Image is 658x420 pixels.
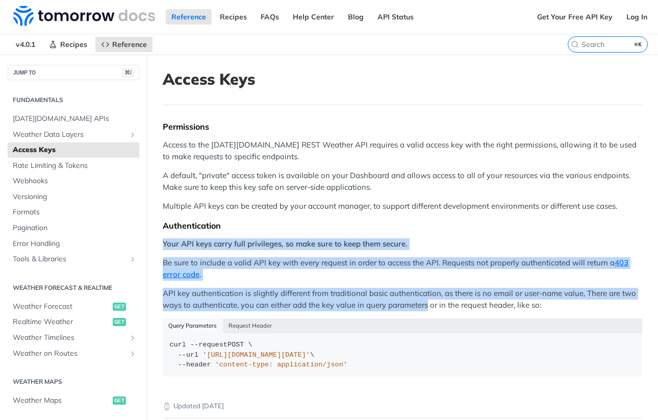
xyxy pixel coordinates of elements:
a: Weather on RoutesShow subpages for Weather on Routes [8,346,139,361]
svg: Search [571,40,579,48]
kbd: ⌘K [632,39,645,50]
button: Request Header [223,318,278,333]
strong: Your API keys carry full privileges, so make sure to keep them secure. [163,239,408,249]
span: Error Handling [13,239,137,249]
a: Log In [621,9,653,24]
a: FAQs [255,9,285,24]
a: Weather Forecastget [8,299,139,314]
span: Recipes [60,40,87,49]
span: Realtime Weather [13,317,110,327]
a: Weather Data LayersShow subpages for Weather Data Layers [8,127,139,142]
span: ⌘/ [122,68,134,77]
p: Access to the [DATE][DOMAIN_NAME] REST Weather API requires a valid access key with the right per... [163,139,642,162]
a: Blog [342,9,369,24]
span: --url [178,351,199,359]
span: Weather Forecast [13,302,110,312]
span: curl [170,341,186,349]
a: Formats [8,205,139,220]
span: v4.0.1 [10,37,41,52]
button: Show subpages for Weather on Routes [129,350,137,358]
span: Reference [112,40,147,49]
a: Help Center [287,9,340,24]
span: Formats [13,207,137,217]
span: get [113,303,126,311]
span: '[URL][DOMAIN_NAME][DATE]' [203,351,310,359]
a: Recipes [43,37,93,52]
span: get [113,397,126,405]
span: Weather Data Layers [13,130,126,140]
a: Weather TimelinesShow subpages for Weather Timelines [8,330,139,345]
a: Recipes [214,9,252,24]
button: JUMP TO⌘/ [8,65,139,80]
span: [DATE][DOMAIN_NAME] APIs [13,114,137,124]
button: Show subpages for Tools & Libraries [129,255,137,263]
a: 403 error code [163,258,628,279]
a: Reference [166,9,212,24]
a: API Status [372,9,419,24]
span: --request [190,341,227,349]
p: Updated [DATE] [163,401,642,411]
div: POST \ \ [170,340,636,370]
span: 'content-type: application/json' [215,361,347,368]
a: Rate Limiting & Tokens [8,158,139,174]
a: Access Keys [8,142,139,158]
span: Pagination [13,223,137,233]
a: Weather Mapsget [8,393,139,408]
a: Webhooks [8,174,139,189]
span: Versioning [13,192,137,202]
a: Reference [95,37,153,52]
a: Error Handling [8,236,139,252]
a: Tools & LibrariesShow subpages for Tools & Libraries [8,252,139,267]
h2: Weather Forecast & realtime [8,283,139,292]
span: --header [178,361,211,368]
a: Get Your Free API Key [532,9,618,24]
div: Authentication [163,220,642,231]
p: API key authentication is slightly different from traditional basic authentication, as there is n... [163,288,642,311]
span: Webhooks [13,176,137,186]
span: Weather Timelines [13,333,126,343]
span: get [113,318,126,326]
h1: Access Keys [163,70,642,88]
a: [DATE][DOMAIN_NAME] APIs [8,111,139,127]
h2: Fundamentals [8,95,139,105]
a: Versioning [8,189,139,205]
button: Show subpages for Weather Timelines [129,334,137,342]
div: Permissions [163,121,642,132]
span: Access Keys [13,145,137,155]
a: Pagination [8,220,139,236]
span: Rate Limiting & Tokens [13,161,137,171]
a: Realtime Weatherget [8,314,139,330]
button: Show subpages for Weather Data Layers [129,131,137,139]
h2: Weather Maps [8,377,139,386]
span: Tools & Libraries [13,254,126,264]
span: Weather Maps [13,396,110,406]
span: Weather on Routes [13,349,126,359]
p: A default, "private" access token is available on your Dashboard and allows access to all of your... [163,170,642,193]
p: Be sure to include a valid API key with every request in order to access the API. Requests not pr... [163,257,642,280]
p: Multiple API keys can be created by your account manager, to support different development enviro... [163,201,642,212]
img: Tomorrow.io Weather API Docs [13,6,155,26]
